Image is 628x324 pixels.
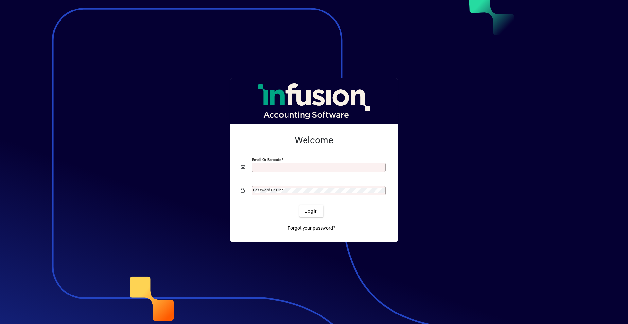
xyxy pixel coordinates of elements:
[252,157,281,162] mat-label: Email or Barcode
[253,188,281,192] mat-label: Password or Pin
[285,222,338,234] a: Forgot your password?
[241,135,387,146] h2: Welcome
[305,208,318,215] span: Login
[288,225,335,232] span: Forgot your password?
[299,205,323,217] button: Login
